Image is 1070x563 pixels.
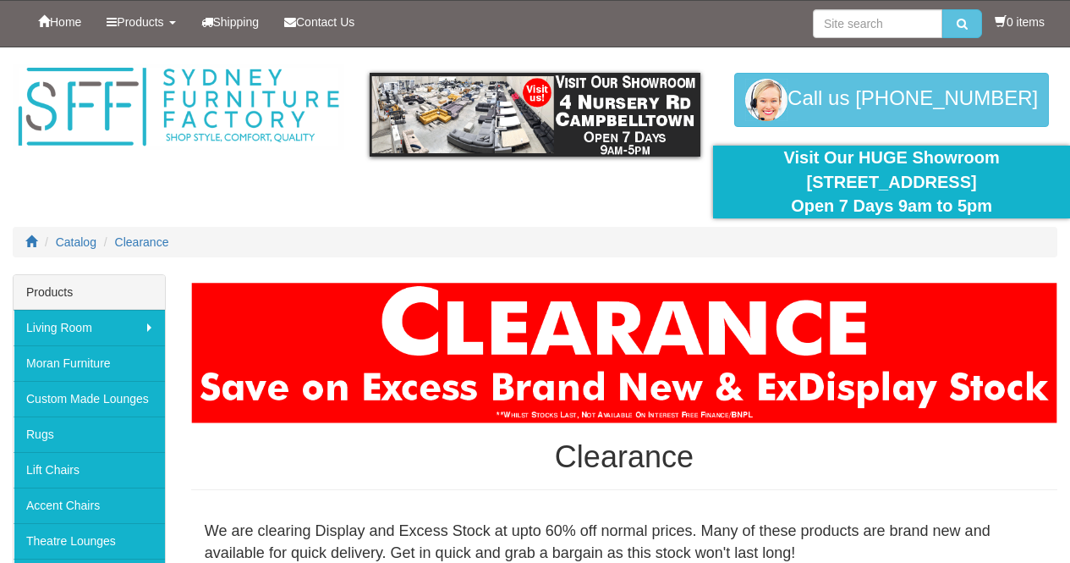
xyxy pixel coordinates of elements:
[189,1,272,43] a: Shipping
[191,440,1057,474] h1: Clearance
[115,235,169,249] a: Clearance
[13,64,344,150] img: Sydney Furniture Factory
[370,73,701,157] img: showroom.gif
[14,381,165,417] a: Custom Made Lounges
[14,523,165,559] a: Theatre Lounges
[213,15,260,29] span: Shipping
[14,310,165,345] a: Living Room
[14,345,165,381] a: Moran Furniture
[25,1,94,43] a: Home
[14,275,165,310] div: Products
[191,283,1057,423] img: Clearance
[14,488,165,523] a: Accent Chairs
[995,14,1045,30] li: 0 items
[296,15,354,29] span: Contact Us
[813,9,942,38] input: Site search
[272,1,367,43] a: Contact Us
[726,146,1057,218] div: Visit Our HUGE Showroom [STREET_ADDRESS] Open 7 Days 9am to 5pm
[14,452,165,488] a: Lift Chairs
[50,15,81,29] span: Home
[14,417,165,452] a: Rugs
[94,1,188,43] a: Products
[56,235,96,249] a: Catalog
[117,15,163,29] span: Products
